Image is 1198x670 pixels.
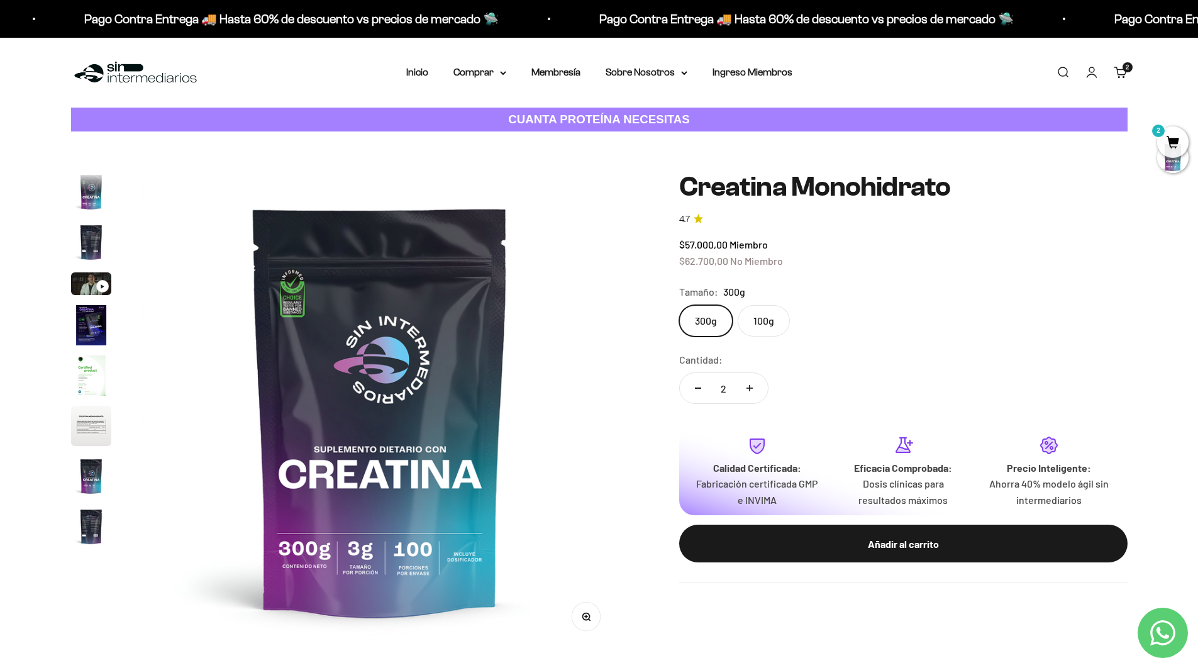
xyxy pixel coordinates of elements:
[71,222,111,266] button: Ir al artículo 2
[731,373,768,403] button: Aumentar cantidad
[713,67,792,77] a: Ingreso Miembros
[729,238,768,250] span: Miembro
[679,238,728,250] span: $57.000,00
[679,352,723,368] label: Cantidad:
[508,113,690,126] strong: CUANTA PROTEÍNA NECESITAS
[141,172,619,649] img: Creatina Monohidrato
[71,406,111,446] img: Creatina Monohidrato
[71,305,111,349] button: Ir al artículo 4
[854,462,952,474] strong: Eficacia Comprobada:
[694,476,820,508] p: Fabricación certificada GMP e INVIMA
[840,476,966,508] p: Dosis clínicas para resultados máximos
[71,108,1128,132] a: CUANTA PROTEÍNA NECESITAS
[84,9,499,29] p: Pago Contra Entrega 🚚 Hasta 60% de descuento vs precios de mercado 🛸
[71,355,111,399] button: Ir al artículo 5
[723,284,745,300] span: 300g
[531,67,580,77] a: Membresía
[71,456,111,496] img: Creatina Monohidrato
[730,255,783,267] span: No Miembro
[71,506,111,547] img: Creatina Monohidrato
[71,506,111,550] button: Ir al artículo 8
[713,462,801,474] strong: Calidad Certificada:
[71,406,111,450] button: Ir al artículo 6
[704,536,1102,552] div: Añadir al carrito
[599,9,1014,29] p: Pago Contra Entrega 🚚 Hasta 60% de descuento vs precios de mercado 🛸
[71,222,111,262] img: Creatina Monohidrato
[679,213,1128,226] a: 4.74.7 de 5.0 estrellas
[1007,462,1091,474] strong: Precio Inteligente:
[679,172,1128,202] h1: Creatina Monohidrato
[986,476,1112,508] p: Ahorra 40% modelo ágil sin intermediarios
[679,255,728,267] span: $62.700,00
[1123,62,1133,72] cart-count: 2
[71,172,111,212] img: Creatina Monohidrato
[71,305,111,345] img: Creatina Monohidrato
[680,373,716,403] button: Reducir cantidad
[679,213,690,226] span: 4.7
[71,355,111,396] img: Creatina Monohidrato
[679,525,1128,562] button: Añadir al carrito
[453,64,506,81] summary: Comprar
[1157,137,1189,150] a: 2
[406,67,428,77] a: Inicio
[679,284,718,300] legend: Tamaño:
[606,64,687,81] summary: Sobre Nosotros
[1151,123,1166,138] mark: 2
[71,172,111,216] button: Ir al artículo 1
[1114,65,1128,79] a: 2
[71,456,111,500] button: Ir al artículo 7
[71,272,111,299] button: Ir al artículo 3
